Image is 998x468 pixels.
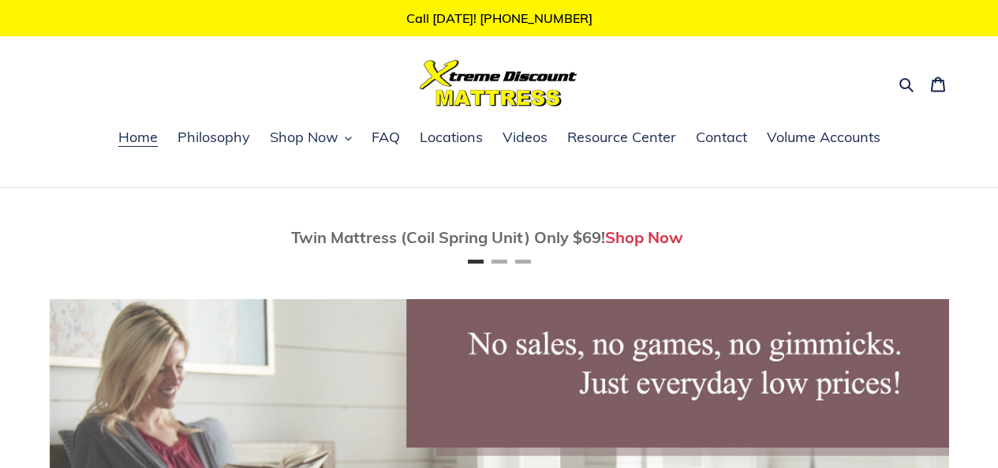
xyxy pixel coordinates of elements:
[170,126,258,150] a: Philosophy
[412,126,491,150] a: Locations
[503,128,548,147] span: Videos
[468,260,484,264] button: Page 1
[492,260,507,264] button: Page 2
[567,128,676,147] span: Resource Center
[495,126,555,150] a: Videos
[420,60,577,107] img: Xtreme Discount Mattress
[420,128,483,147] span: Locations
[759,126,888,150] a: Volume Accounts
[696,128,747,147] span: Contact
[270,128,338,147] span: Shop Now
[291,227,605,247] span: Twin Mattress (Coil Spring Unit) Only $69!
[767,128,880,147] span: Volume Accounts
[515,260,531,264] button: Page 3
[262,126,360,150] button: Shop Now
[605,227,683,247] a: Shop Now
[118,128,158,147] span: Home
[110,126,166,150] a: Home
[559,126,684,150] a: Resource Center
[178,128,250,147] span: Philosophy
[688,126,755,150] a: Contact
[364,126,408,150] a: FAQ
[372,128,400,147] span: FAQ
